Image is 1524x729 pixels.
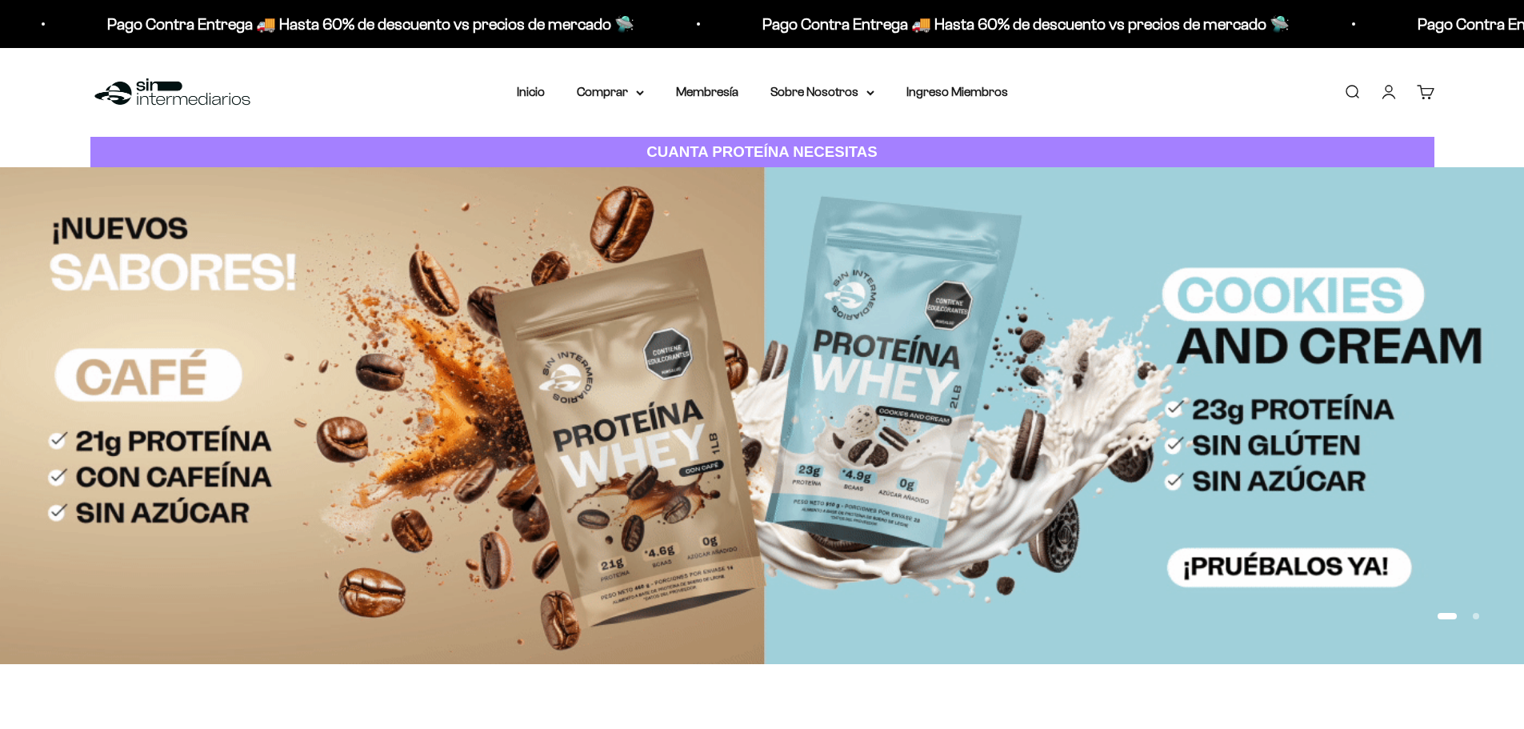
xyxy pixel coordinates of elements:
strong: CUANTA PROTEÍNA NECESITAS [646,143,878,160]
a: Membresía [676,85,738,98]
summary: Sobre Nosotros [770,82,874,102]
a: CUANTA PROTEÍNA NECESITAS [90,137,1434,168]
p: Pago Contra Entrega 🚚 Hasta 60% de descuento vs precios de mercado 🛸 [643,11,1170,37]
a: Inicio [517,85,545,98]
summary: Comprar [577,82,644,102]
a: Ingreso Miembros [906,85,1008,98]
